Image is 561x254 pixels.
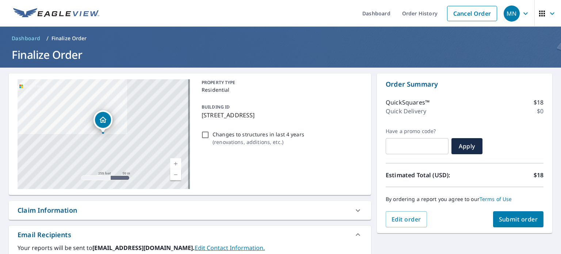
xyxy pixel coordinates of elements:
[480,196,512,202] a: Terms of Use
[18,243,362,252] label: Your reports will be sent to
[451,138,482,154] button: Apply
[9,33,43,44] a: Dashboard
[534,171,543,179] p: $18
[51,35,87,42] p: Finalize Order
[386,211,427,227] button: Edit order
[9,47,552,62] h1: Finalize Order
[93,110,112,133] div: Dropped pin, building 1, Residential property, 113 N Western St Amarillo, TX 79106
[9,226,371,243] div: Email Recipients
[386,128,449,134] label: Have a promo code?
[386,79,543,89] p: Order Summary
[92,244,195,252] b: [EMAIL_ADDRESS][DOMAIN_NAME].
[18,230,71,240] div: Email Recipients
[13,8,99,19] img: EV Logo
[386,171,465,179] p: Estimated Total (USD):
[46,34,49,43] li: /
[457,142,477,150] span: Apply
[213,138,304,146] p: ( renovations, additions, etc. )
[170,169,181,180] a: Current Level 17, Zoom Out
[18,205,77,215] div: Claim Information
[386,107,426,115] p: Quick Delivery
[386,98,430,107] p: QuickSquares™
[202,86,359,94] p: Residential
[9,33,552,44] nav: breadcrumb
[202,79,359,86] p: PROPERTY TYPE
[493,211,544,227] button: Submit order
[499,215,538,223] span: Submit order
[534,98,543,107] p: $18
[504,5,520,22] div: MN
[386,196,543,202] p: By ordering a report you agree to our
[537,107,543,115] p: $0
[447,6,497,21] a: Cancel Order
[170,158,181,169] a: Current Level 17, Zoom In
[12,35,41,42] span: Dashboard
[392,215,421,223] span: Edit order
[213,130,304,138] p: Changes to structures in last 4 years
[202,111,359,120] p: [STREET_ADDRESS]
[195,244,265,252] a: EditContactInfo
[9,201,371,220] div: Claim Information
[202,104,230,110] p: BUILDING ID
